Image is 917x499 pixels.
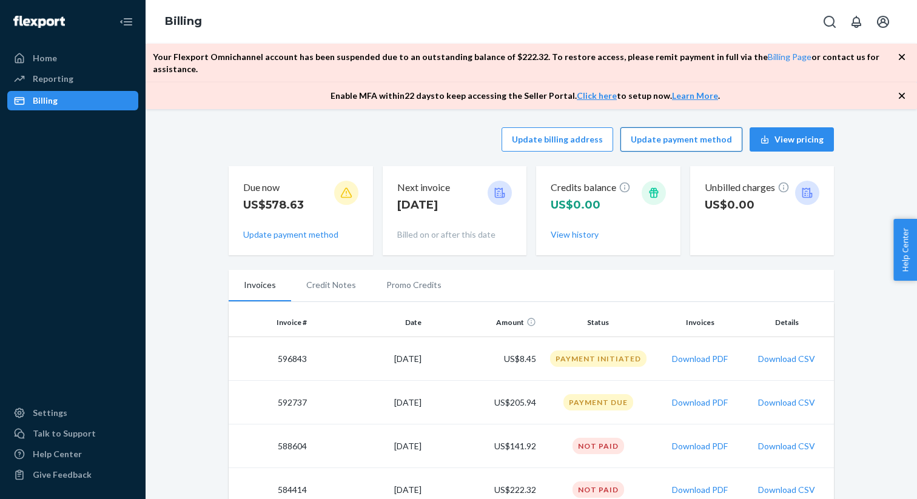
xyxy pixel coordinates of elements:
[331,90,720,102] p: Enable MFA within 22 days to keep accessing the Seller Portal. to setup now. .
[229,270,291,301] li: Invoices
[153,51,898,75] p: Your Flexport Omnichannel account has been suspended due to an outstanding balance of $ 222.32 . ...
[155,4,212,39] ol: breadcrumbs
[656,308,745,337] th: Invoices
[7,403,138,423] a: Settings
[871,10,895,34] button: Open account menu
[426,381,541,424] td: US$205.94
[33,407,67,419] div: Settings
[573,438,624,454] div: Not Paid
[229,308,312,337] th: Invoice #
[229,337,312,381] td: 596843
[165,15,202,28] a: Billing
[758,484,815,496] button: Download CSV
[573,481,624,498] div: Not Paid
[13,16,65,28] img: Flexport logo
[371,270,457,300] li: Promo Credits
[577,90,617,101] a: Click here
[620,127,742,152] button: Update payment method
[551,181,631,195] p: Credits balance
[114,10,138,34] button: Close Navigation
[7,69,138,89] a: Reporting
[705,181,790,195] p: Unbilled charges
[229,381,312,424] td: 592737
[551,229,599,241] button: View history
[7,91,138,110] a: Billing
[750,127,834,152] button: View pricing
[243,197,304,213] p: US$578.63
[33,448,82,460] div: Help Center
[551,198,600,212] span: US$0.00
[7,444,138,464] a: Help Center
[758,440,815,452] button: Download CSV
[672,353,728,365] button: Download PDF
[291,270,371,300] li: Credit Notes
[705,197,790,213] p: US$0.00
[33,469,92,481] div: Give Feedback
[7,49,138,68] a: Home
[563,394,633,410] div: Payment Due
[672,397,728,409] button: Download PDF
[758,353,815,365] button: Download CSV
[7,465,138,484] button: Give Feedback
[550,350,647,367] div: Payment Initiated
[397,181,450,195] p: Next invoice
[768,52,811,62] a: Billing Page
[33,427,96,440] div: Talk to Support
[672,440,728,452] button: Download PDF
[33,95,58,107] div: Billing
[502,127,613,152] button: Update billing address
[426,424,541,468] td: US$141.92
[672,484,728,496] button: Download PDF
[397,229,512,241] p: Billed on or after this date
[33,73,73,85] div: Reporting
[312,424,426,468] td: [DATE]
[541,308,656,337] th: Status
[312,381,426,424] td: [DATE]
[758,397,815,409] button: Download CSV
[426,308,541,337] th: Amount
[397,197,450,213] p: [DATE]
[672,90,718,101] a: Learn More
[33,52,57,64] div: Home
[7,424,138,443] a: Talk to Support
[844,10,868,34] button: Open notifications
[243,229,338,241] button: Update payment method
[312,308,426,337] th: Date
[818,10,842,34] button: Open Search Box
[229,424,312,468] td: 588604
[426,337,541,381] td: US$8.45
[893,219,917,281] button: Help Center
[312,337,426,381] td: [DATE]
[243,181,304,195] p: Due now
[745,308,834,337] th: Details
